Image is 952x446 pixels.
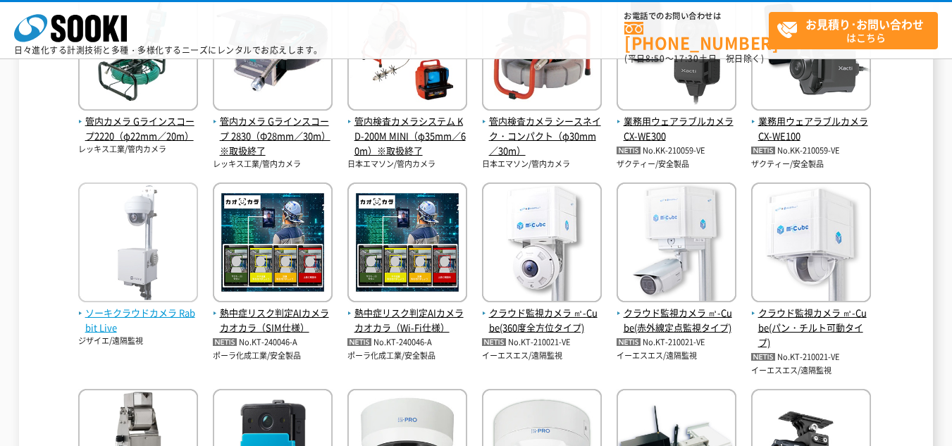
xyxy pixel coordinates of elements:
p: レッキス工業/管内カメラ [78,144,198,156]
span: (平日 ～ 土日、祝日除く) [624,52,764,65]
a: 管内カメラ Gラインスコープ2220（φ22mm／20m） [78,100,198,144]
p: 日々進化する計測技術と多種・多様化するニーズにレンタルでお応えします。 [14,46,323,54]
a: 熱中症リスク判定AIカメラ カオカラ（SIM仕様） [213,292,333,335]
span: 業務用ウェアラブルカメラ CX-WE100 [751,114,871,144]
p: No.KT-210021-VE [482,335,602,350]
span: 熱中症リスク判定AIカメラ カオカラ（SIM仕様） [213,306,333,335]
img: ㎥-Cube(赤外線定点監視タイプ) [617,182,736,306]
span: はこちら [777,13,937,48]
a: ソーキクラウドカメラ Rabbit Live [78,292,198,335]
a: クラウド監視カメラ ㎥-Cube(赤外線定点監視タイプ) [617,292,736,335]
span: ソーキクラウドカメラ Rabbit Live [78,306,198,335]
a: 業務用ウェアラブルカメラ CX-WE100 [751,100,871,144]
p: 日本エマソン/管内カメラ [482,159,602,171]
img: ㎥-Cube(パン・チルト可動タイプ) [751,182,871,306]
p: ジザイエ/遠隔監視 [78,335,198,347]
p: レッキス工業/管内カメラ [213,159,333,171]
p: ザクティー/安全製品 [617,159,736,171]
span: 17:30 [674,52,699,65]
img: カオカラ（SIM仕様） [213,182,333,306]
p: No.KK-210059-VE [617,144,736,159]
span: クラウド監視カメラ ㎥-Cube(赤外線定点監視タイプ) [617,306,736,335]
p: イーエスエス/遠隔監視 [751,365,871,377]
span: クラウド監視カメラ ㎥-Cube(360度全方位タイプ) [482,306,602,335]
span: 管内検査カメラシステム KD-200M MINI（φ35mm／60m）※取扱終了 [347,114,467,158]
p: ポーラ化成工業/安全製品 [347,350,467,362]
img: ㎥-Cube(360度全方位タイプ) [482,182,602,306]
img: カオカラ（Wi-Fi仕様） [347,182,467,306]
span: 管内検査カメラ シースネイク・コンパクト（φ30mm／30m） [482,114,602,158]
span: 8:50 [645,52,665,65]
a: 管内検査カメラ シースネイク・コンパクト（φ30mm／30m） [482,100,602,159]
a: [PHONE_NUMBER] [624,22,769,51]
span: 管内カメラ Gラインスコープ 2830（Φ28mm／30m）※取扱終了 [213,114,333,158]
p: No.KT-210021-VE [751,350,871,365]
span: 業務用ウェアラブルカメラ CX-WE300 [617,114,736,144]
span: クラウド監視カメラ ㎥-Cube(パン・チルト可動タイプ) [751,306,871,349]
p: No.KT-240046-A [213,335,333,350]
p: 日本エマソン/管内カメラ [347,159,467,171]
a: お見積り･お問い合わせはこちら [769,12,938,49]
a: クラウド監視カメラ ㎥-Cube(360度全方位タイプ) [482,292,602,335]
p: No.KK-210059-VE [751,144,871,159]
a: 管内カメラ Gラインスコープ 2830（Φ28mm／30m）※取扱終了 [213,100,333,159]
a: 管内検査カメラシステム KD-200M MINI（φ35mm／60m）※取扱終了 [347,100,467,159]
p: No.KT-210021-VE [617,335,736,350]
a: クラウド監視カメラ ㎥-Cube(パン・チルト可動タイプ) [751,292,871,350]
p: イーエスエス/遠隔監視 [617,350,736,362]
a: 業務用ウェアラブルカメラ CX-WE300 [617,100,736,144]
a: 熱中症リスク判定AIカメラ カオカラ（Wi-Fi仕様） [347,292,467,335]
span: お電話でのお問い合わせは [624,12,769,20]
strong: お見積り･お問い合わせ [805,16,924,32]
p: No.KT-240046-A [347,335,467,350]
p: イーエスエス/遠隔監視 [482,350,602,362]
p: ポーラ化成工業/安全製品 [213,350,333,362]
p: ザクティー/安全製品 [751,159,871,171]
span: 管内カメラ Gラインスコープ2220（φ22mm／20m） [78,114,198,144]
img: Rabbit Live [78,182,198,306]
span: 熱中症リスク判定AIカメラ カオカラ（Wi-Fi仕様） [347,306,467,335]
